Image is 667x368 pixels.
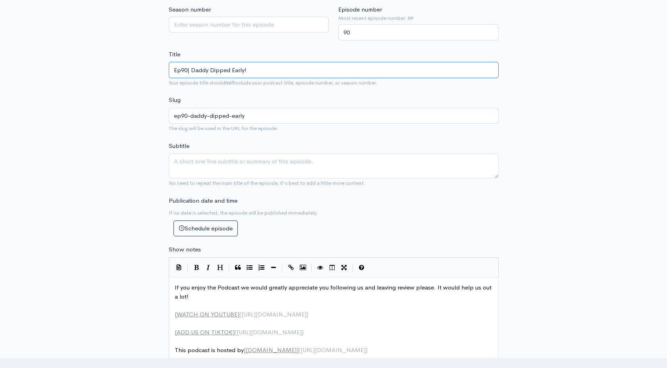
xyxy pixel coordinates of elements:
button: Create Link [285,262,297,274]
label: Subtitle [169,142,189,151]
span: If you enjoy the Podcast we would greatly appreciate you following us and leaving review please. ... [175,284,493,300]
input: Enter season number for this episode [169,17,329,33]
button: Insert Show Notes Template [173,261,185,273]
button: Numbered List [256,262,268,274]
span: ] [233,328,235,336]
span: ] [297,346,299,354]
i: | [311,263,312,272]
button: Quote [232,262,244,274]
span: ( [239,310,241,318]
button: Insert Image [297,262,309,274]
button: Bold [191,262,202,274]
span: [ [175,310,177,318]
span: ) [366,346,368,354]
span: [URL][DOMAIN_NAME] [241,310,307,318]
span: ) [302,328,304,336]
span: ) [307,310,308,318]
button: Toggle Side by Side [326,262,338,274]
label: Title [169,50,180,59]
strong: not [225,79,234,86]
i: | [282,263,283,272]
input: title-of-episode [169,108,499,124]
small: Your episode title should include your podcast title, episode number, or season number. [169,79,378,86]
label: Show notes [169,245,201,254]
i: | [187,263,188,272]
small: If no date is selected, the episode will be published immediately. [169,209,318,216]
span: [ [244,346,246,354]
label: Publication date and time [169,196,237,205]
span: ADD US ON TIKTOK [177,328,233,336]
button: Toggle Preview [314,262,326,274]
span: ( [299,346,301,354]
button: Heading [214,262,226,274]
span: [URL][DOMAIN_NAME] [237,328,302,336]
input: What is the episode's title? [169,62,499,78]
button: Italic [202,262,214,274]
label: Season number [169,5,211,14]
small: Most recent episode number: 89 [338,14,499,22]
span: [URL][DOMAIN_NAME] [301,346,366,354]
input: Enter episode number [338,24,499,40]
small: The slug will be used in the URL for the episode. [169,125,278,132]
span: WATCH ON YOUTUBE [177,310,237,318]
button: Insert Horizontal Line [268,262,280,274]
label: Slug [169,96,181,105]
span: ] [237,310,239,318]
button: Toggle Fullscreen [338,262,350,274]
button: Generic List [244,262,256,274]
span: This podcast is hosted by [175,346,368,354]
small: No need to repeat the main title of the episode, it's best to add a little more context. [169,180,365,186]
button: Markdown Guide [356,262,368,274]
button: Schedule episode [173,220,238,237]
label: Episode number [338,5,382,14]
span: [DOMAIN_NAME] [246,346,297,354]
span: [ [175,328,177,336]
span: ( [235,328,237,336]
